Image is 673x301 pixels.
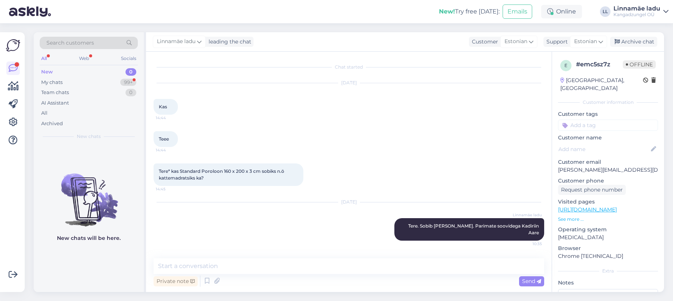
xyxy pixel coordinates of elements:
[558,158,658,166] p: Customer email
[558,177,658,185] p: Customer phone
[40,54,48,63] div: All
[543,38,568,46] div: Support
[41,79,63,86] div: My chats
[41,89,69,96] div: Team chats
[576,60,623,69] div: # emc5sz7z
[558,166,658,174] p: [PERSON_NAME][EMAIL_ADDRESS][DOMAIN_NAME]
[77,133,101,140] span: New chats
[41,109,48,117] div: All
[57,234,121,242] p: New chats will be here.
[558,110,658,118] p: Customer tags
[558,268,658,274] div: Extra
[558,198,658,206] p: Visited pages
[610,37,657,47] div: Archive chat
[119,54,138,63] div: Socials
[600,6,610,17] div: LL
[120,79,136,86] div: 99+
[558,206,617,213] a: [URL][DOMAIN_NAME]
[560,76,643,92] div: [GEOGRAPHIC_DATA], [GEOGRAPHIC_DATA]
[78,54,91,63] div: Web
[159,168,285,181] span: Tere* kas Standard Poroloon 160 x 200 x 3 cm sobiks n.ö kattemadratsiks ka?
[46,39,94,47] span: Search customers
[156,115,184,121] span: 14:44
[574,37,597,46] span: Estonian
[558,185,626,195] div: Request phone number
[613,12,660,18] div: Kangadzungel OÜ
[154,79,544,86] div: [DATE]
[558,226,658,234] p: Operating system
[154,199,544,205] div: [DATE]
[514,241,542,247] span: 10:35
[504,37,527,46] span: Estonian
[41,120,63,127] div: Archived
[503,4,532,19] button: Emails
[41,68,53,76] div: New
[558,234,658,241] p: [MEDICAL_DATA]
[159,104,167,109] span: Kas
[408,223,540,235] span: Tere. Sobib [PERSON_NAME]. Parimate soovidega Kadiriin Aare
[522,278,541,285] span: Send
[558,252,658,260] p: Chrome [TECHNICAL_ID]
[623,60,656,69] span: Offline
[469,38,498,46] div: Customer
[439,7,500,16] div: Try free [DATE]:
[154,276,198,286] div: Private note
[154,64,544,70] div: Chat started
[125,89,136,96] div: 0
[613,6,660,12] div: Linnamäe ladu
[156,186,184,192] span: 14:45
[558,120,658,131] input: Add a tag
[558,134,658,142] p: Customer name
[558,244,658,252] p: Browser
[541,5,582,18] div: Online
[6,38,20,52] img: Askly Logo
[159,136,169,142] span: Teee
[558,279,658,287] p: Notes
[613,6,669,18] a: Linnamäe laduKangadzungel OÜ
[564,63,567,68] span: e
[157,37,195,46] span: Linnamäe ladu
[558,216,658,223] p: See more ...
[156,147,184,153] span: 14:44
[206,38,251,46] div: leading the chat
[439,8,455,15] b: New!
[558,145,649,153] input: Add name
[558,99,658,106] div: Customer information
[41,99,69,107] div: AI Assistant
[125,68,136,76] div: 0
[34,160,144,228] img: No chats
[513,212,542,218] span: Linnamäe ladu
